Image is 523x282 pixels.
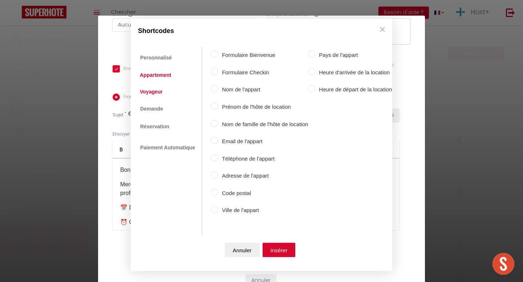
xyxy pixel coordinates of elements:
a: Personnalisé [136,51,176,65]
label: Nom de famille de l'hôte de location [218,120,308,128]
button: Close [377,22,388,37]
div: Shortcodes [131,18,392,43]
label: Ville de l'appart [218,206,308,215]
label: Prénom de l'hôte de location [218,103,308,111]
a: Voyageur [136,85,166,98]
label: Nom de l'appart [218,85,308,94]
label: Téléphone de l'appart [218,154,308,163]
label: Formulaire Checkin [218,68,308,76]
a: Réservation [136,119,173,133]
label: Code postal [218,188,308,197]
button: Insérer [263,242,296,257]
a: Demande [136,102,167,116]
label: Heure d'arrivée de la location [315,68,392,76]
button: Annuler [225,242,260,257]
label: Heure de départ de la location [315,85,392,94]
label: Email de l'appart [218,137,308,146]
label: Adresse de l'appart [218,171,308,180]
label: Formulaire Bienvenue [218,51,308,59]
a: Appartement [136,68,175,81]
label: Pays de l'appart [315,51,392,59]
a: Paiement Automatique [136,140,199,154]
